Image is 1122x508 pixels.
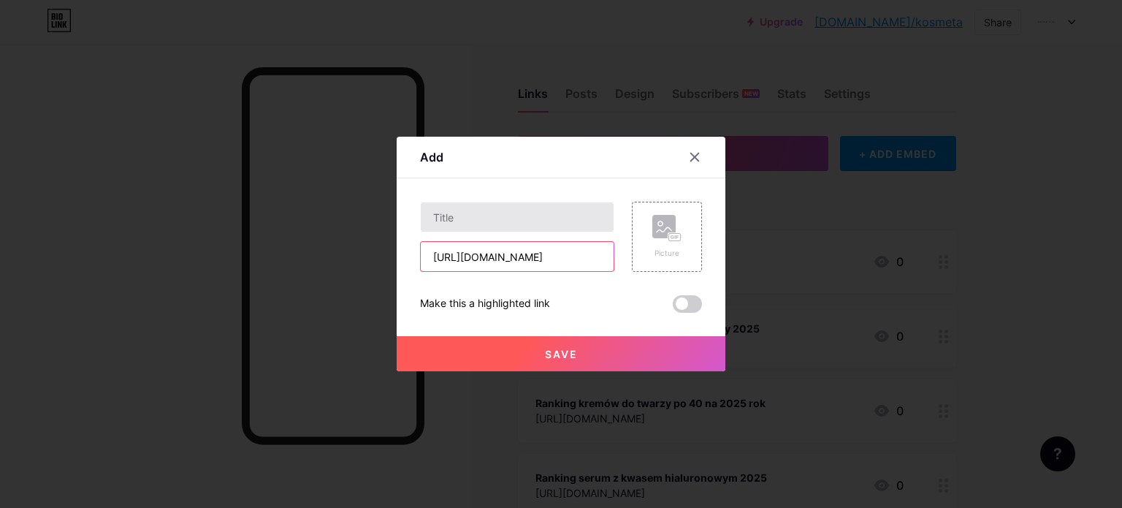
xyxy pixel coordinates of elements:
[652,248,682,259] div: Picture
[421,202,614,232] input: Title
[420,148,443,166] div: Add
[421,242,614,271] input: URL
[420,295,550,313] div: Make this a highlighted link
[397,336,725,371] button: Save
[545,348,578,360] span: Save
